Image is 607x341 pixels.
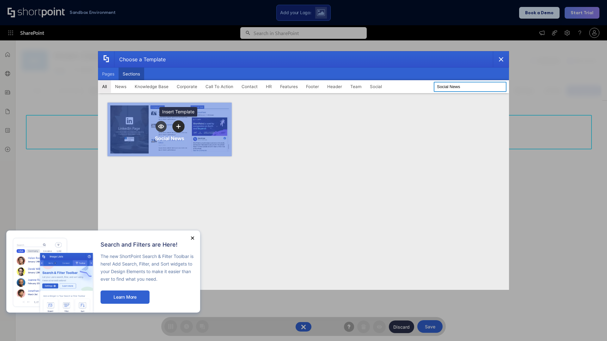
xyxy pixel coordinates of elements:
[323,80,346,93] button: Header
[101,253,194,283] p: The new ShortPoint Search & Filter Toolbar is here! Add Search, Filter, and Sort widgets to your ...
[101,242,194,248] h2: Search and Filters are Here!
[302,80,323,93] button: Footer
[114,51,166,67] div: Choose a Template
[98,51,509,290] div: template selector
[119,68,144,80] button: Sections
[346,80,366,93] button: Team
[262,80,276,93] button: HR
[98,80,111,93] button: All
[237,80,262,93] button: Contact
[131,80,173,93] button: Knowledge Base
[201,80,237,93] button: Call To Action
[366,80,386,93] button: Social
[575,311,607,341] iframe: Chat Widget
[101,290,150,304] button: Learn More
[111,80,131,93] button: News
[98,68,119,80] button: Pages
[173,80,201,93] button: Corporate
[155,135,184,141] div: Social News
[434,82,506,92] input: Search
[276,80,302,93] button: Features
[13,237,94,313] img: new feature image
